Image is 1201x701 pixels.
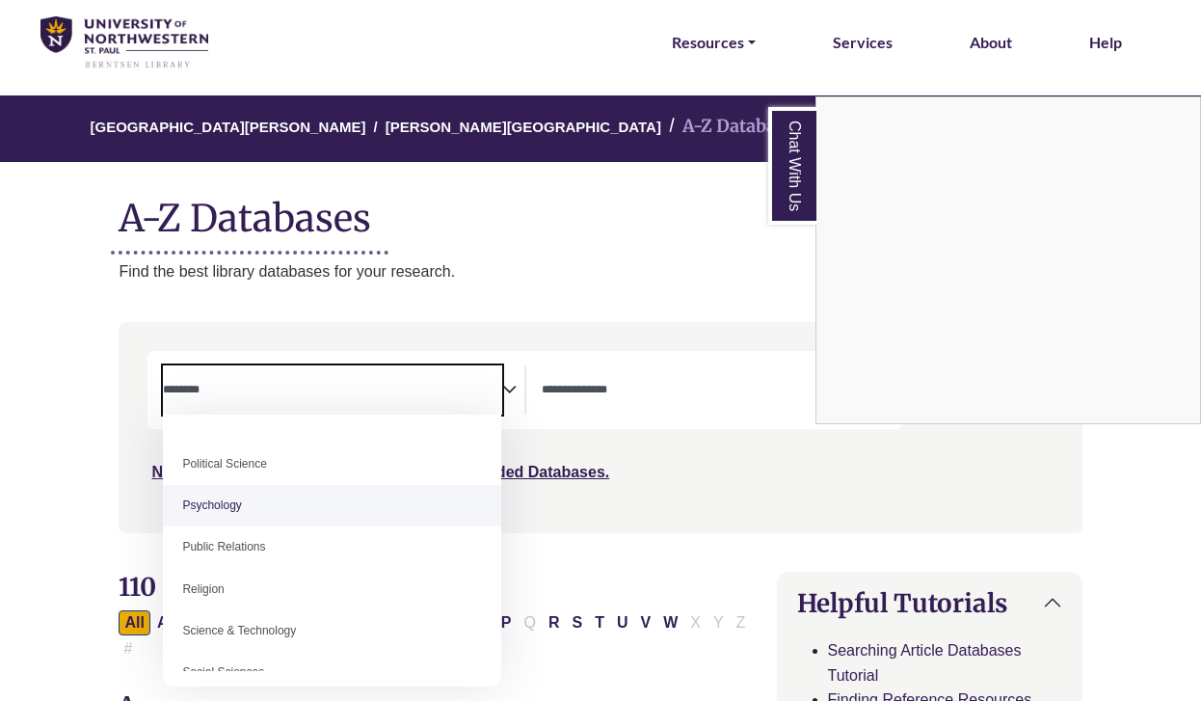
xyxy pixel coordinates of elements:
[163,526,501,568] li: Public Relations
[816,97,1200,423] iframe: Chat Widget
[163,610,501,652] li: Science & Technology
[815,96,1201,424] div: Chat With Us
[163,652,501,693] li: Social Sciences
[163,485,501,526] li: Psychology
[163,569,501,610] li: Religion
[768,107,816,225] a: Chat With Us
[163,444,501,485] li: Political Science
